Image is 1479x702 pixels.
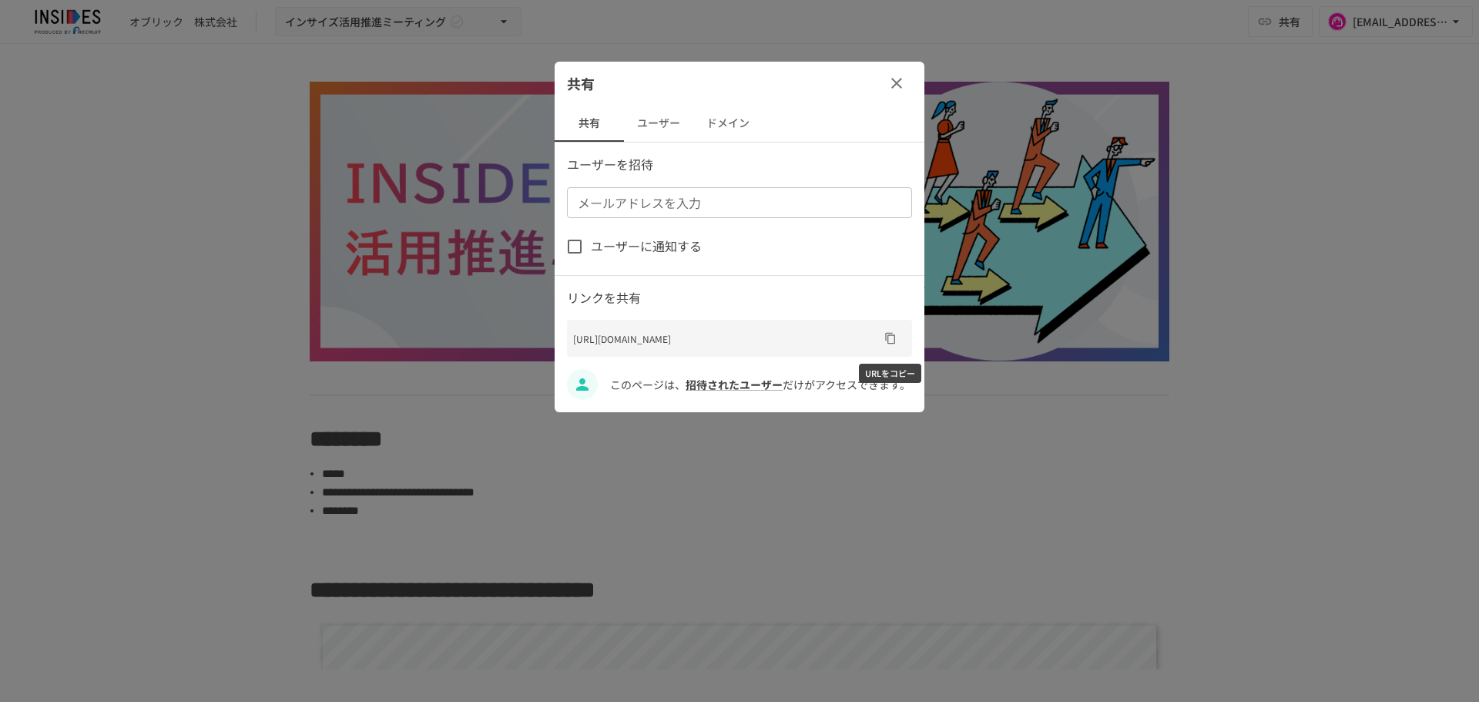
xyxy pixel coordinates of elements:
[567,288,912,308] p: リンクを共有
[567,155,912,175] p: ユーザーを招待
[591,237,702,257] span: ユーザーに通知する
[878,326,903,351] button: URLをコピー
[610,376,912,393] p: このページは、 だけがアクセスできます。
[624,105,693,142] button: ユーザー
[573,331,878,346] p: [URL][DOMAIN_NAME]
[693,105,763,142] button: ドメイン
[555,105,624,142] button: 共有
[686,377,783,392] a: 招待されたユーザー
[859,364,921,383] div: URLをコピー
[555,62,924,105] div: 共有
